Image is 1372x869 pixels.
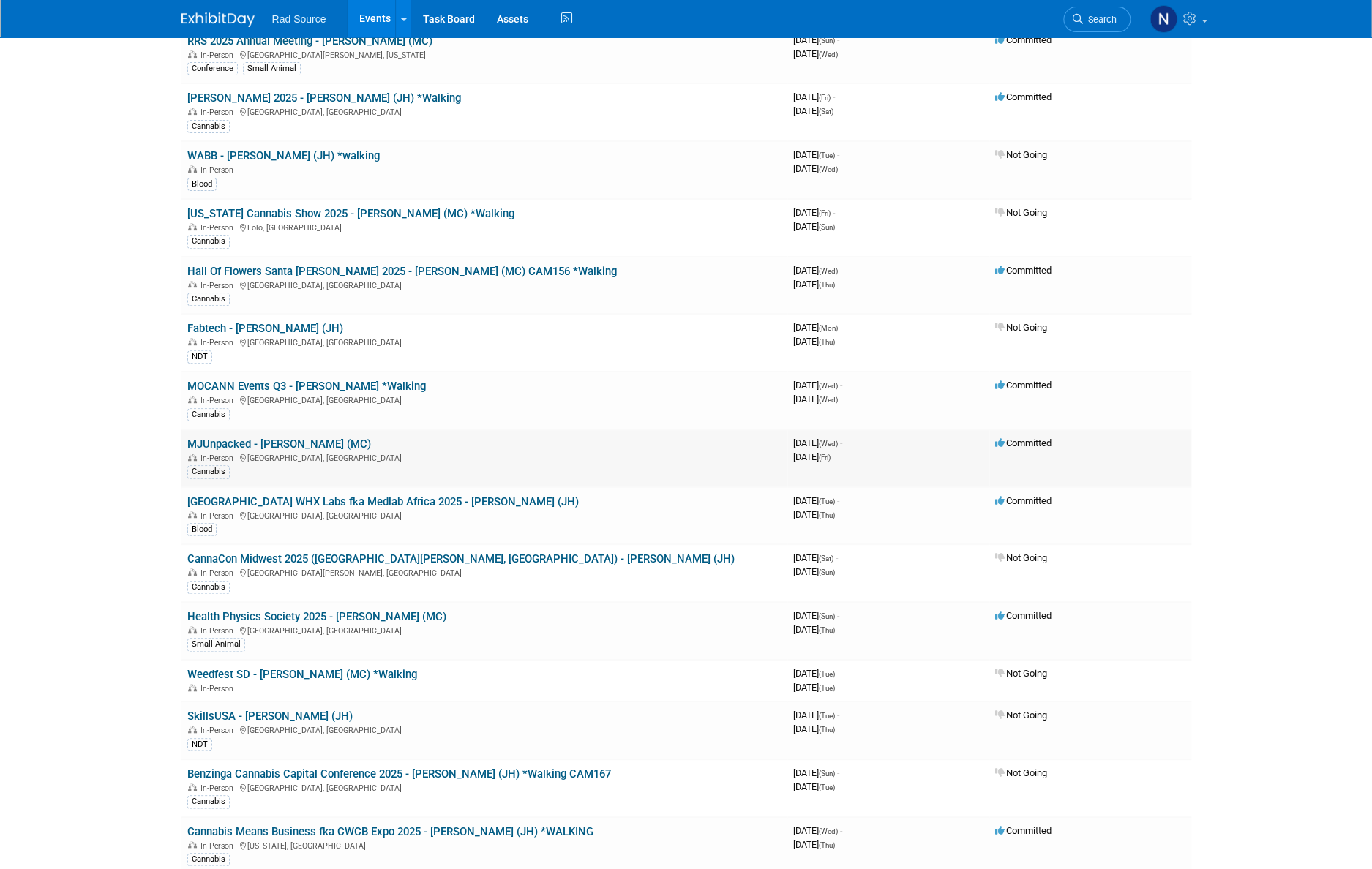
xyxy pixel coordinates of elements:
span: [DATE] [793,163,838,174]
span: - [837,34,839,45]
span: (Thu) [819,626,835,634]
span: [DATE] [793,91,835,102]
a: [PERSON_NAME] 2025 - [PERSON_NAME] (JH) *Walking [187,91,461,105]
div: Cannabis [187,853,230,866]
div: Small Animal [187,638,245,651]
span: Committed [995,91,1052,102]
span: Rad Source [272,13,326,25]
span: [DATE] [793,723,835,734]
img: In-Person Event [188,783,197,791]
div: Lolo, [GEOGRAPHIC_DATA] [187,221,781,233]
span: [DATE] [793,839,835,850]
div: Cannabis [187,120,230,133]
span: (Tue) [819,670,835,678]
span: (Thu) [819,726,835,734]
span: - [837,767,839,778]
img: In-Person Event [188,165,197,173]
span: (Wed) [819,267,838,275]
span: [DATE] [793,509,835,520]
div: [GEOGRAPHIC_DATA][PERSON_NAME], [US_STATE] [187,48,781,60]
span: Not Going [995,149,1047,160]
span: [DATE] [793,336,835,347]
a: Hall Of Flowers Santa [PERSON_NAME] 2025 - [PERSON_NAME] (MC) CAM156 *Walking [187,265,617,278]
span: [DATE] [793,668,839,679]
img: In-Person Event [188,50,197,58]
span: - [840,380,842,391]
img: In-Person Event [188,108,197,115]
a: Search [1063,7,1131,32]
span: (Wed) [819,396,838,404]
span: [DATE] [793,221,835,232]
a: MJUnpacked - [PERSON_NAME] (MC) [187,437,371,451]
span: Committed [995,610,1052,621]
span: [DATE] [793,710,839,721]
span: - [840,437,842,448]
span: Committed [995,495,1052,506]
span: Not Going [995,668,1047,679]
img: In-Person Event [188,684,197,691]
span: In-Person [200,108,238,117]
div: Cannabis [187,795,230,808]
img: In-Person Event [188,841,197,849]
span: - [837,495,839,506]
a: Benzinga Cannabis Capital Conference 2025 - [PERSON_NAME] (JH) *Walking CAM167 [187,767,611,780]
span: (Thu) [819,841,835,849]
span: Search [1083,14,1117,25]
span: [DATE] [793,437,842,448]
img: In-Person Event [188,338,197,345]
span: (Wed) [819,50,838,59]
img: In-Person Event [188,726,197,733]
a: WABB - [PERSON_NAME] (JH) *walking [187,149,380,162]
span: [DATE] [793,451,831,462]
a: Health Physics Society 2025 - [PERSON_NAME] (MC) [187,610,446,623]
span: - [837,710,839,721]
span: [DATE] [793,149,839,160]
span: In-Person [200,568,238,578]
div: Cannabis [187,235,230,248]
span: [DATE] [793,380,842,391]
span: (Wed) [819,382,838,390]
div: Small Animal [243,62,301,75]
a: SkillsUSA - [PERSON_NAME] (JH) [187,710,353,723]
div: [US_STATE], [GEOGRAPHIC_DATA] [187,839,781,851]
img: In-Person Event [188,396,197,403]
span: (Sun) [819,612,835,620]
a: Weedfest SD - [PERSON_NAME] (MC) *Walking [187,668,417,681]
span: (Sat) [819,554,833,563]
span: - [840,825,842,836]
span: (Wed) [819,165,838,173]
span: [DATE] [793,682,835,693]
span: (Sun) [819,568,835,576]
span: In-Person [200,454,238,463]
div: Blood [187,523,217,536]
div: [GEOGRAPHIC_DATA], [GEOGRAPHIC_DATA] [187,105,781,117]
span: (Thu) [819,338,835,346]
span: (Fri) [819,454,831,462]
div: NDT [187,738,212,751]
span: - [836,552,838,563]
span: (Fri) [819,94,831,102]
span: - [840,265,842,276]
span: Committed [995,34,1052,45]
img: In-Person Event [188,626,197,633]
span: Not Going [995,552,1047,563]
div: [GEOGRAPHIC_DATA], [GEOGRAPHIC_DATA] [187,336,781,347]
span: In-Person [200,783,238,793]
span: - [833,207,835,218]
span: [DATE] [793,207,835,218]
span: In-Person [200,396,238,405]
span: [DATE] [793,767,839,778]
div: Cannabis [187,581,230,594]
span: (Tue) [819,497,835,505]
span: [DATE] [793,322,842,333]
span: [DATE] [793,495,839,506]
div: Cannabis [187,465,230,478]
span: (Fri) [819,209,831,217]
a: [US_STATE] Cannabis Show 2025 - [PERSON_NAME] (MC) *Walking [187,207,514,220]
span: [DATE] [793,279,835,290]
span: Committed [995,825,1052,836]
span: In-Person [200,626,238,636]
span: [DATE] [793,394,838,405]
span: In-Person [200,684,238,693]
span: In-Person [200,511,238,521]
